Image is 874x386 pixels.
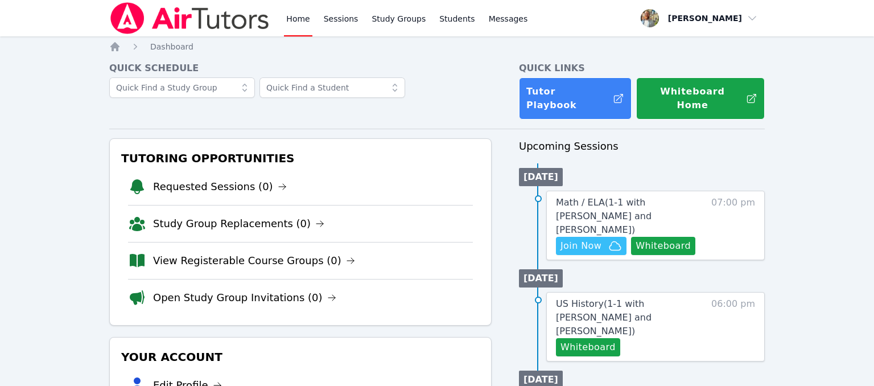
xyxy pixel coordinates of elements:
[711,297,755,356] span: 06:00 pm
[109,41,765,52] nav: Breadcrumb
[711,196,755,255] span: 07:00 pm
[556,338,620,356] button: Whiteboard
[119,347,482,367] h3: Your Account
[560,239,601,253] span: Join Now
[519,269,563,288] li: [DATE]
[519,168,563,186] li: [DATE]
[153,253,355,269] a: View Registerable Course Groups (0)
[109,61,492,75] h4: Quick Schedule
[556,237,626,255] button: Join Now
[556,196,706,237] a: Math / ELA(1-1 with [PERSON_NAME] and [PERSON_NAME])
[519,77,632,120] a: Tutor Playbook
[153,179,287,195] a: Requested Sessions (0)
[489,13,528,24] span: Messages
[636,77,765,120] button: Whiteboard Home
[259,77,405,98] input: Quick Find a Student
[109,77,255,98] input: Quick Find a Study Group
[150,42,193,51] span: Dashboard
[153,216,324,232] a: Study Group Replacements (0)
[556,297,706,338] a: US History(1-1 with [PERSON_NAME] and [PERSON_NAME])
[519,61,765,75] h4: Quick Links
[109,2,270,34] img: Air Tutors
[153,290,336,306] a: Open Study Group Invitations (0)
[119,148,482,169] h3: Tutoring Opportunities
[519,138,765,154] h3: Upcoming Sessions
[150,41,193,52] a: Dashboard
[556,298,652,336] span: US History ( 1-1 with [PERSON_NAME] and [PERSON_NAME] )
[556,197,652,235] span: Math / ELA ( 1-1 with [PERSON_NAME] and [PERSON_NAME] )
[631,237,695,255] button: Whiteboard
